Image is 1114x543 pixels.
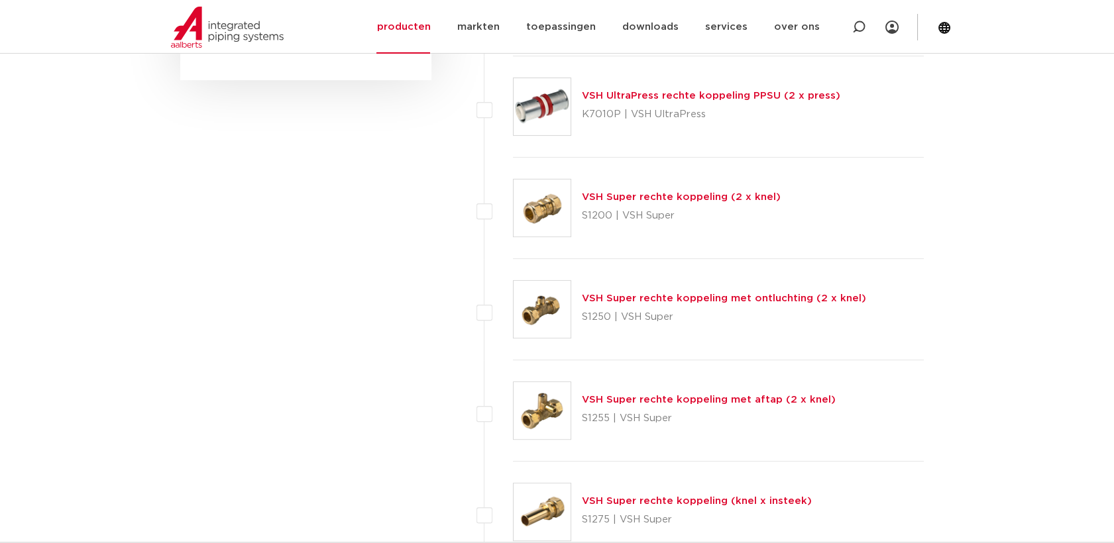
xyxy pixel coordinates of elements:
[514,382,571,439] img: Thumbnail for VSH Super rechte koppeling met aftap (2 x knel)
[514,281,571,338] img: Thumbnail for VSH Super rechte koppeling met ontluchting (2 x knel)
[582,496,812,506] a: VSH Super rechte koppeling (knel x insteek)
[582,104,840,125] p: K7010P | VSH UltraPress
[582,408,836,429] p: S1255 | VSH Super
[582,91,840,101] a: VSH UltraPress rechte koppeling PPSU (2 x press)
[514,483,571,540] img: Thumbnail for VSH Super rechte koppeling (knel x insteek)
[582,395,836,405] a: VSH Super rechte koppeling met aftap (2 x knel)
[582,192,781,202] a: VSH Super rechte koppeling (2 x knel)
[514,78,571,135] img: Thumbnail for VSH UltraPress rechte koppeling PPSU (2 x press)
[582,205,781,226] p: S1200 | VSH Super
[514,179,571,236] img: Thumbnail for VSH Super rechte koppeling (2 x knel)
[582,307,866,328] p: S1250 | VSH Super
[582,509,812,530] p: S1275 | VSH Super
[582,293,866,303] a: VSH Super rechte koppeling met ontluchting (2 x knel)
